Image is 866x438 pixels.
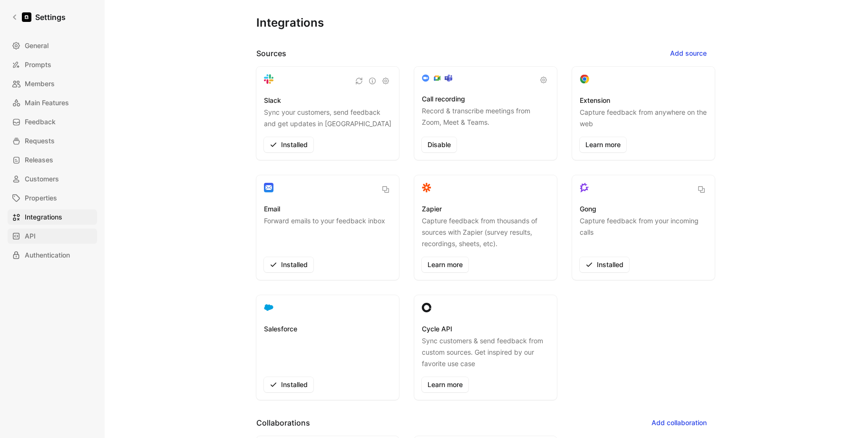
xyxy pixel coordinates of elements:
[264,323,297,335] h3: Salesforce
[422,257,468,272] a: Learn more
[270,379,308,390] span: Installed
[580,107,707,129] p: Capture feedback from anywhere on the web
[8,38,97,53] a: General
[256,417,310,428] h2: Collaborations
[643,415,715,430] button: Add collaboration
[422,137,457,152] button: Disable
[264,95,281,106] h3: Slack
[422,335,549,369] p: Sync customers & send feedback from custom sources. Get inspired by our favorite use case
[8,133,97,149] a: Requests
[35,11,66,23] h1: Settings
[422,215,549,249] p: Capture feedback from thousands of sources with Zapier (survey results, recordings, sheets, etc).
[25,173,59,185] span: Customers
[8,248,97,263] a: Authentication
[264,107,391,129] p: Sync your customers, send feedback and get updates in [GEOGRAPHIC_DATA]
[8,190,97,206] a: Properties
[264,377,313,392] button: Installed
[25,211,62,223] span: Integrations
[580,215,707,249] p: Capture feedback from your incoming calls
[8,95,97,110] a: Main Features
[422,377,468,392] a: Learn more
[264,203,280,215] h3: Email
[25,116,56,128] span: Feedback
[25,78,55,90] span: Members
[580,257,629,272] button: Installed
[264,137,313,152] button: Installed
[422,323,452,335] h3: Cycle API
[25,135,55,147] span: Requests
[670,48,707,59] span: Add source
[264,215,385,249] p: Forward emails to your feedback inbox
[256,48,286,59] h2: Sources
[422,105,549,129] p: Record & transcribe meetings from Zoom, Meet & Teams.
[422,93,465,105] h3: Call recording
[652,417,707,428] span: Add collaboration
[25,97,69,109] span: Main Features
[25,154,53,166] span: Releases
[264,257,313,272] button: Installed
[8,229,97,244] a: API
[8,114,97,129] a: Feedback
[256,15,324,30] h1: Integrations
[25,230,36,242] span: API
[585,259,623,270] span: Installed
[428,139,451,150] span: Disable
[25,40,49,51] span: General
[25,192,57,204] span: Properties
[580,203,596,215] h3: Gong
[8,8,69,27] a: Settings
[270,139,308,150] span: Installed
[8,171,97,187] a: Customers
[25,59,51,70] span: Prompts
[662,46,715,61] button: Add source
[8,76,97,91] a: Members
[25,249,70,261] span: Authentication
[8,152,97,168] a: Releases
[8,57,97,72] a: Prompts
[580,137,626,152] a: Learn more
[580,95,610,106] h3: Extension
[8,209,97,225] a: Integrations
[422,203,442,215] h3: Zapier
[270,259,308,270] span: Installed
